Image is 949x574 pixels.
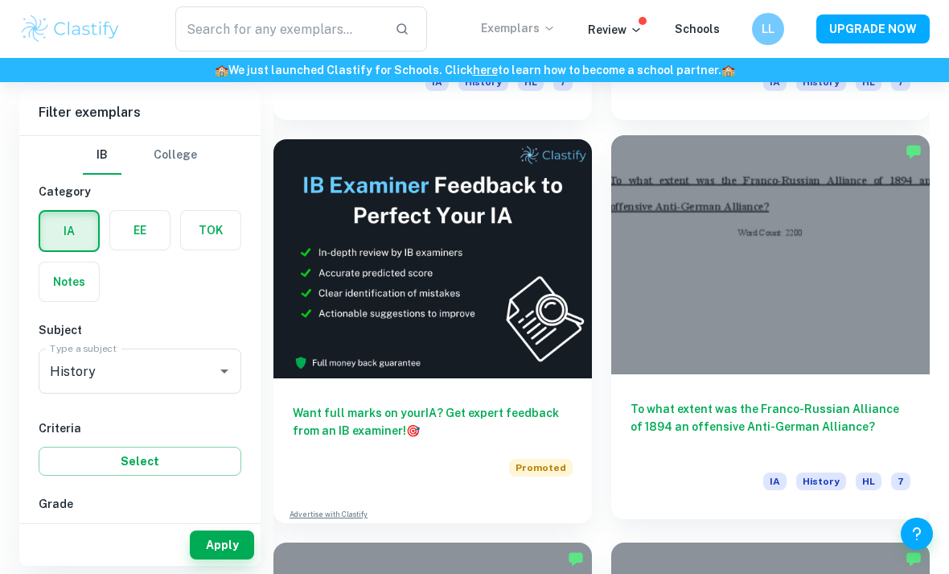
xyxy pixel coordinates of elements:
h6: Subject [39,321,241,339]
button: IA [40,212,98,250]
h6: Grade [39,495,241,513]
button: TOK [181,211,240,250]
span: 7 [891,73,910,91]
button: Apply [190,531,254,560]
a: Schools [675,23,720,35]
span: 🎯 [406,424,420,437]
label: Type a subject [50,341,117,355]
span: IA [425,73,449,91]
img: Marked [568,551,584,567]
span: HL [856,473,881,490]
h6: Want full marks on your IA ? Get expert feedback from an IB examiner! [293,404,573,440]
a: Advertise with Clastify [290,509,368,520]
span: History [796,473,846,490]
img: Marked [906,143,922,159]
button: Notes [39,262,99,301]
p: Exemplars [481,19,556,37]
button: Select [39,447,241,476]
img: Thumbnail [273,139,592,378]
button: IB [83,136,121,175]
button: Help and Feedback [901,518,933,550]
span: History [796,73,846,91]
button: Open [213,360,236,382]
button: UPGRADE NOW [816,14,930,43]
span: 🏫 [215,64,228,76]
h6: LL [759,20,778,38]
p: Review [588,21,643,39]
img: Clastify logo [19,13,121,45]
h6: Category [39,183,241,200]
h6: To what extent was the Franco-Russian Alliance of 1894 an offensive Anti-German Alliance? [631,400,910,453]
span: 7 [553,73,573,91]
span: 7 [891,473,910,490]
span: History [458,73,508,91]
h6: Criteria [39,419,241,437]
a: Want full marks on yourIA? Get expert feedback from an IB examiner!PromotedAdvertise with Clastify [273,139,592,523]
button: LL [752,13,784,45]
h6: Filter exemplars [19,90,261,135]
div: Filter type choice [83,136,197,175]
span: Promoted [509,459,573,477]
a: To what extent was the Franco-Russian Alliance of 1894 an offensive Anti-German Alliance?IAHistor... [611,139,930,523]
img: Marked [906,551,922,567]
span: HL [518,73,544,91]
span: IA [763,473,787,490]
span: IA [763,73,787,91]
span: HL [856,73,881,91]
h6: We just launched Clastify for Schools. Click to learn how to become a school partner. [3,61,946,79]
input: Search for any exemplars... [175,6,382,52]
span: 🏫 [721,64,735,76]
button: College [154,136,197,175]
button: EE [110,211,170,250]
a: here [473,64,498,76]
